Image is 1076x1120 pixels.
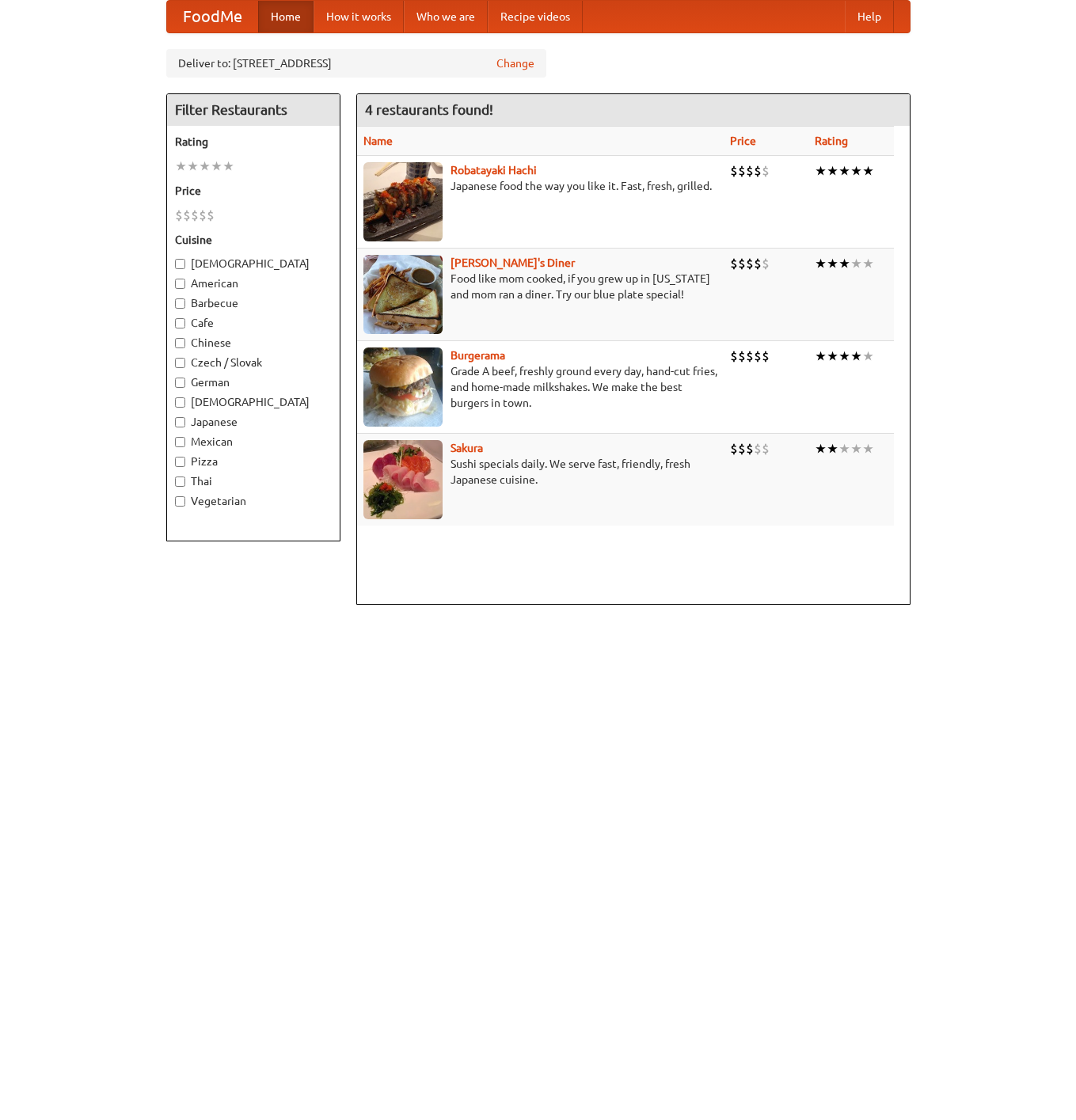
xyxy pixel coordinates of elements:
input: Japanese [175,417,185,427]
li: $ [191,207,199,224]
label: Barbecue [175,295,332,311]
li: ★ [815,255,827,272]
label: Chinese [175,335,332,351]
input: Pizza [175,457,185,467]
li: ★ [862,440,874,457]
li: $ [746,255,754,272]
li: $ [754,255,762,272]
img: sallys.jpg [363,255,443,334]
li: $ [762,255,770,272]
label: Czech / Slovak [175,355,332,370]
li: ★ [815,162,827,180]
img: robatayaki.jpg [363,162,443,241]
label: [DEMOGRAPHIC_DATA] [175,394,332,410]
li: ★ [838,440,850,457]
li: ★ [838,162,850,180]
img: sakura.jpg [363,440,443,519]
li: $ [175,207,183,224]
li: $ [754,347,762,365]
li: $ [746,162,754,180]
li: ★ [862,162,874,180]
label: Thai [175,473,332,489]
li: $ [754,162,762,180]
li: ★ [850,162,862,180]
li: $ [746,347,754,365]
input: Cafe [175,318,185,328]
label: American [175,275,332,291]
input: Barbecue [175,298,185,309]
li: $ [738,255,746,272]
li: $ [730,440,738,457]
li: ★ [838,255,850,272]
p: Grade A beef, freshly ground every day, hand-cut fries, and home-made milkshakes. We make the bes... [363,363,717,411]
input: [DEMOGRAPHIC_DATA] [175,397,185,408]
li: ★ [222,158,234,175]
li: $ [730,347,738,365]
li: $ [754,440,762,457]
h5: Cuisine [175,232,332,248]
li: $ [183,207,191,224]
a: Who we are [404,1,488,32]
input: Vegetarian [175,496,185,507]
li: ★ [850,347,862,365]
li: $ [207,207,215,224]
li: $ [730,255,738,272]
li: ★ [862,347,874,365]
li: ★ [815,440,827,457]
a: Burgerama [451,349,505,362]
a: [PERSON_NAME]'s Diner [451,256,575,269]
h5: Price [175,183,332,199]
a: Help [845,1,894,32]
a: Name [363,135,393,147]
input: Thai [175,476,185,487]
li: ★ [827,255,838,272]
a: How it works [314,1,404,32]
h5: Rating [175,134,332,150]
a: Robatayaki Hachi [451,164,537,177]
label: German [175,374,332,390]
li: $ [762,440,770,457]
input: Czech / Slovak [175,358,185,368]
label: Japanese [175,414,332,430]
li: $ [738,162,746,180]
label: Vegetarian [175,493,332,509]
h4: Filter Restaurants [167,94,340,126]
a: Rating [815,135,848,147]
li: ★ [199,158,211,175]
p: Food like mom cooked, if you grew up in [US_STATE] and mom ran a diner. Try our blue plate special! [363,271,717,302]
li: ★ [827,347,838,365]
input: [DEMOGRAPHIC_DATA] [175,259,185,269]
a: Change [496,55,534,71]
input: American [175,279,185,289]
li: $ [738,347,746,365]
label: [DEMOGRAPHIC_DATA] [175,256,332,271]
li: $ [762,347,770,365]
li: $ [730,162,738,180]
label: Cafe [175,315,332,331]
a: Recipe videos [488,1,583,32]
a: Price [730,135,756,147]
img: burgerama.jpg [363,347,443,427]
li: ★ [187,158,199,175]
label: Pizza [175,454,332,469]
li: ★ [211,158,222,175]
p: Japanese food the way you like it. Fast, fresh, grilled. [363,178,717,194]
li: ★ [862,255,874,272]
li: ★ [827,440,838,457]
li: ★ [827,162,838,180]
p: Sushi specials daily. We serve fast, friendly, fresh Japanese cuisine. [363,456,717,488]
a: Home [258,1,314,32]
li: ★ [175,158,187,175]
li: ★ [838,347,850,365]
input: Chinese [175,338,185,348]
ng-pluralize: 4 restaurants found! [365,102,493,117]
li: ★ [850,255,862,272]
a: Sakura [451,442,483,454]
li: $ [746,440,754,457]
input: German [175,378,185,388]
li: $ [199,207,207,224]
